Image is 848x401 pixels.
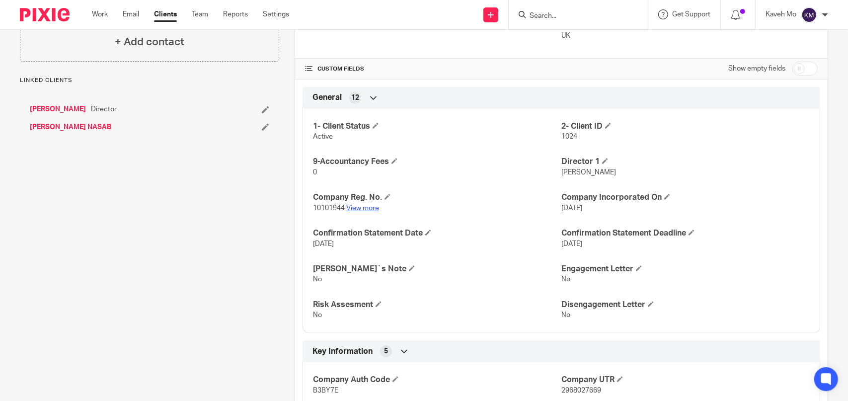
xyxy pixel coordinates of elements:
[30,122,111,132] a: [PERSON_NAME] NASAB
[384,346,388,356] span: 5
[351,93,359,103] span: 12
[346,205,379,212] a: View more
[313,157,561,167] h4: 9-Accountancy Fees
[305,65,561,73] h4: CUSTOM FIELDS
[313,375,561,385] h4: Company Auth Code
[561,241,582,247] span: [DATE]
[312,92,342,103] span: General
[313,205,345,212] span: 10101944
[313,241,334,247] span: [DATE]
[313,169,317,176] span: 0
[312,346,373,357] span: Key Information
[30,104,86,114] a: [PERSON_NAME]
[672,11,710,18] span: Get Support
[561,312,570,319] span: No
[766,9,796,19] p: Kaveh Mo
[561,169,616,176] span: [PERSON_NAME]
[561,192,810,203] h4: Company Incorporated On
[561,276,570,283] span: No
[20,8,70,21] img: Pixie
[20,77,279,84] p: Linked clients
[313,228,561,239] h4: Confirmation Statement Date
[313,300,561,310] h4: Risk Assesment
[561,228,810,239] h4: Confirmation Statement Deadline
[115,34,184,50] h4: + Add contact
[313,192,561,203] h4: Company Reg. No.
[92,9,108,19] a: Work
[728,64,785,74] label: Show empty fields
[561,133,577,140] span: 1024
[192,9,208,19] a: Team
[529,12,618,21] input: Search
[313,387,338,394] span: B3BY7E
[561,264,810,274] h4: Engagement Letter
[561,300,810,310] h4: Disengagement Letter
[561,205,582,212] span: [DATE]
[561,375,810,385] h4: Company UTR
[123,9,139,19] a: Email
[801,7,817,23] img: svg%3E
[313,264,561,274] h4: [PERSON_NAME]`s Note
[154,9,177,19] a: Clients
[561,387,601,394] span: 2968027669
[313,121,561,132] h4: 1- Client Status
[561,157,810,167] h4: Director 1
[313,312,322,319] span: No
[561,121,810,132] h4: 2- Client ID
[561,31,818,41] p: UK
[313,133,333,140] span: Active
[91,104,117,114] span: Director
[263,9,289,19] a: Settings
[223,9,248,19] a: Reports
[313,276,322,283] span: No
